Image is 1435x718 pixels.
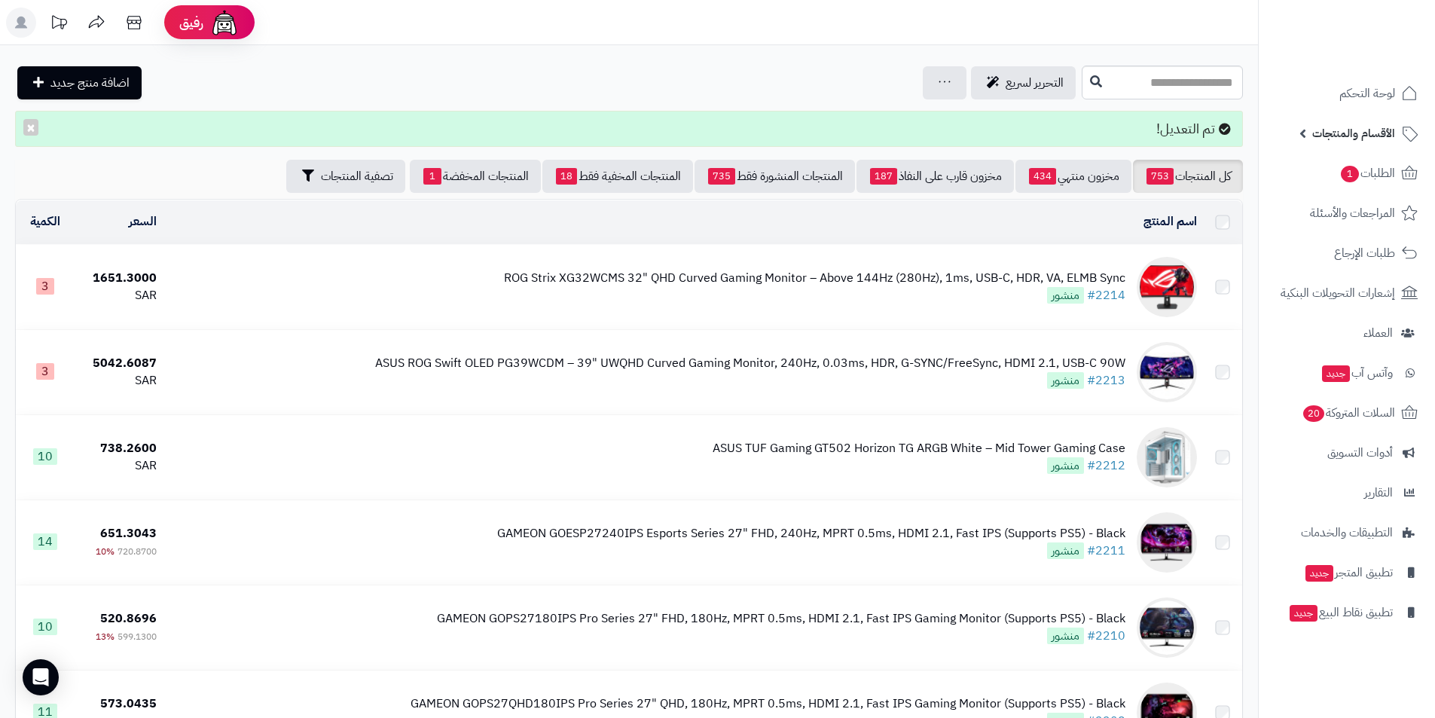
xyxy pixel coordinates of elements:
div: 738.2600 [80,440,157,457]
span: التقارير [1364,482,1393,503]
span: 735 [708,168,735,185]
a: طلبات الإرجاع [1268,235,1426,271]
div: GAMEON GOESP27240IPS Esports Series 27" FHD, 240Hz, MPRT 0.5ms, HDMI 2.1, Fast IPS (Supports PS5)... [497,525,1125,542]
span: 10% [96,545,114,558]
a: #2212 [1087,457,1125,475]
div: SAR [80,372,157,390]
span: منشور [1047,372,1084,389]
span: 599.1300 [118,630,157,643]
span: رفيق [179,14,203,32]
div: Open Intercom Messenger [23,659,59,695]
a: التقارير [1268,475,1426,511]
div: GAMEON GOPS27QHD180IPS Pro Series 27" QHD, 180Hz, MPRT 0.5ms, HDMI 2.1, Fast IPS Gaming Monitor (... [411,695,1125,713]
span: تطبيق المتجر [1304,562,1393,583]
a: #2210 [1087,627,1125,645]
img: ASUS ROG Swift OLED PG39WCDM – 39" UWQHD Curved Gaming Monitor, 240Hz, 0.03ms, HDR, G-SYNC/FreeSy... [1137,342,1197,402]
a: المنتجات المخفضة1 [410,160,541,193]
div: تم التعديل! [15,111,1243,147]
span: منشور [1047,457,1084,474]
div: ASUS ROG Swift OLED PG39WCDM – 39" UWQHD Curved Gaming Monitor, 240Hz, 0.03ms, HDR, G-SYNC/FreeSy... [375,355,1125,372]
span: تصفية المنتجات [321,167,393,185]
img: ASUS TUF Gaming GT502 Horizon TG ARGB White – Mid Tower Gaming Case [1137,427,1197,487]
span: اضافة منتج جديد [50,74,130,92]
span: منشور [1047,287,1084,304]
a: لوحة التحكم [1268,75,1426,112]
a: السعر [129,212,157,231]
img: GAMEON GOESP27240IPS Esports Series 27" FHD, 240Hz, MPRT 0.5ms, HDMI 2.1, Fast IPS (Supports PS5)... [1137,512,1197,573]
span: الطلبات [1339,163,1395,184]
span: 1 [1340,165,1360,183]
a: المنتجات المنشورة فقط735 [695,160,855,193]
span: 3 [36,278,54,295]
span: 651.3043 [100,524,157,542]
a: #2211 [1087,542,1125,560]
div: ROG Strix XG32WCMS 32" QHD Curved Gaming Monitor – Above 144Hz (280Hz), 1ms, USB-C, HDR, VA, ELMB... [504,270,1125,287]
span: 720.8700 [118,545,157,558]
a: #2214 [1087,286,1125,304]
a: اضافة منتج جديد [17,66,142,99]
span: 20 [1302,405,1326,423]
div: SAR [80,457,157,475]
a: إشعارات التحويلات البنكية [1268,275,1426,311]
span: منشور [1047,542,1084,559]
a: كل المنتجات753 [1133,160,1243,193]
span: طلبات الإرجاع [1334,243,1395,264]
a: أدوات التسويق [1268,435,1426,471]
span: جديد [1322,365,1350,382]
a: المنتجات المخفية فقط18 [542,160,693,193]
a: #2213 [1087,371,1125,390]
span: تطبيق نقاط البيع [1288,602,1393,623]
span: 520.8696 [100,610,157,628]
span: أدوات التسويق [1327,442,1393,463]
a: التطبيقات والخدمات [1268,515,1426,551]
img: ROG Strix XG32WCMS 32" QHD Curved Gaming Monitor – Above 144Hz (280Hz), 1ms, USB-C, HDR, VA, ELMB... [1137,257,1197,317]
div: 1651.3000 [80,270,157,287]
div: GAMEON GOPS27180IPS Pro Series 27" FHD, 180Hz, MPRT 0.5ms, HDMI 2.1, Fast IPS Gaming Monitor (Sup... [437,610,1125,628]
div: SAR [80,287,157,304]
span: السلات المتروكة [1302,402,1395,423]
a: الطلبات1 [1268,155,1426,191]
button: تصفية المنتجات [286,160,405,193]
span: 187 [870,168,897,185]
span: منشور [1047,628,1084,644]
span: 434 [1029,168,1056,185]
span: 3 [36,363,54,380]
span: المراجعات والأسئلة [1310,203,1395,224]
span: وآتس آب [1321,362,1393,383]
span: جديد [1305,565,1333,582]
a: مخزون منتهي434 [1015,160,1131,193]
img: GAMEON GOPS27180IPS Pro Series 27" FHD, 180Hz, MPRT 0.5ms, HDMI 2.1, Fast IPS Gaming Monitor (Sup... [1137,597,1197,658]
button: × [23,119,38,136]
span: 10 [33,448,57,465]
span: الأقسام والمنتجات [1312,123,1395,144]
a: مخزون قارب على النفاذ187 [856,160,1014,193]
img: ai-face.png [209,8,240,38]
span: التحرير لسريع [1006,74,1064,92]
span: 14 [33,533,57,550]
span: 1 [423,168,441,185]
span: 573.0435 [100,695,157,713]
span: 10 [33,619,57,635]
span: 13% [96,630,114,643]
a: المراجعات والأسئلة [1268,195,1426,231]
span: العملاء [1363,322,1393,344]
span: إشعارات التحويلات البنكية [1281,283,1395,304]
a: العملاء [1268,315,1426,351]
div: ASUS TUF Gaming GT502 Horizon TG ARGB White – Mid Tower Gaming Case [713,440,1125,457]
a: تطبيق نقاط البيعجديد [1268,594,1426,631]
a: تطبيق المتجرجديد [1268,555,1426,591]
div: 5042.6087 [80,355,157,372]
span: لوحة التحكم [1339,83,1395,104]
span: التطبيقات والخدمات [1301,522,1393,543]
span: 753 [1146,168,1174,185]
span: جديد [1290,605,1317,622]
span: 18 [556,168,577,185]
a: وآتس آبجديد [1268,355,1426,391]
a: السلات المتروكة20 [1268,395,1426,431]
a: التحرير لسريع [971,66,1076,99]
img: logo-2.png [1333,11,1421,43]
a: الكمية [30,212,60,231]
a: اسم المنتج [1143,212,1197,231]
a: تحديثات المنصة [40,8,78,41]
